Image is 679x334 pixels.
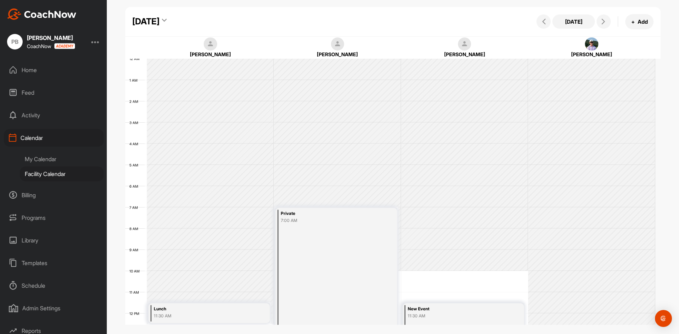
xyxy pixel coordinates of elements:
[125,163,145,167] div: 5 AM
[125,184,145,188] div: 6 AM
[27,35,75,41] div: [PERSON_NAME]
[125,57,147,61] div: 12 AM
[54,43,75,49] img: CoachNow acadmey
[458,37,471,51] img: square_default-ef6cabf814de5a2bf16c804365e32c732080f9872bdf737d349900a9daf73cf9.png
[625,14,654,29] button: +Add
[4,186,104,204] div: Billing
[125,227,145,231] div: 8 AM
[20,152,104,166] div: My Calendar
[331,37,344,51] img: square_default-ef6cabf814de5a2bf16c804365e32c732080f9872bdf737d349900a9daf73cf9.png
[4,299,104,317] div: Admin Settings
[125,142,145,146] div: 4 AM
[655,310,672,327] div: Open Intercom Messenger
[154,313,248,319] div: 11:30 AM
[4,254,104,272] div: Templates
[204,37,217,51] img: square_default-ef6cabf814de5a2bf16c804365e32c732080f9872bdf737d349900a9daf73cf9.png
[125,311,146,316] div: 12 PM
[158,51,263,58] div: [PERSON_NAME]
[125,269,147,273] div: 10 AM
[4,61,104,79] div: Home
[4,106,104,124] div: Activity
[585,37,598,51] img: square_d61ec808d00c4d065986225e86dfbd77.jpg
[412,51,517,58] div: [PERSON_NAME]
[7,34,23,49] div: PB
[285,51,390,58] div: [PERSON_NAME]
[408,313,502,319] div: 11:30 AM
[4,209,104,227] div: Programs
[552,14,595,29] button: [DATE]
[154,305,248,313] div: Lunch
[125,205,145,210] div: 7 AM
[125,99,145,104] div: 2 AM
[4,232,104,249] div: Library
[7,8,76,20] img: CoachNow
[125,78,145,82] div: 1 AM
[631,18,635,25] span: +
[539,51,645,58] div: [PERSON_NAME]
[20,166,104,181] div: Facility Calendar
[132,15,159,28] div: [DATE]
[408,305,502,313] div: New Event
[4,277,104,294] div: Schedule
[125,248,145,252] div: 9 AM
[281,210,375,218] div: Private
[27,43,75,49] div: CoachNow
[125,121,145,125] div: 3 AM
[281,217,375,224] div: 7:00 AM
[4,84,104,101] div: Feed
[125,290,146,294] div: 11 AM
[4,129,104,147] div: Calendar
